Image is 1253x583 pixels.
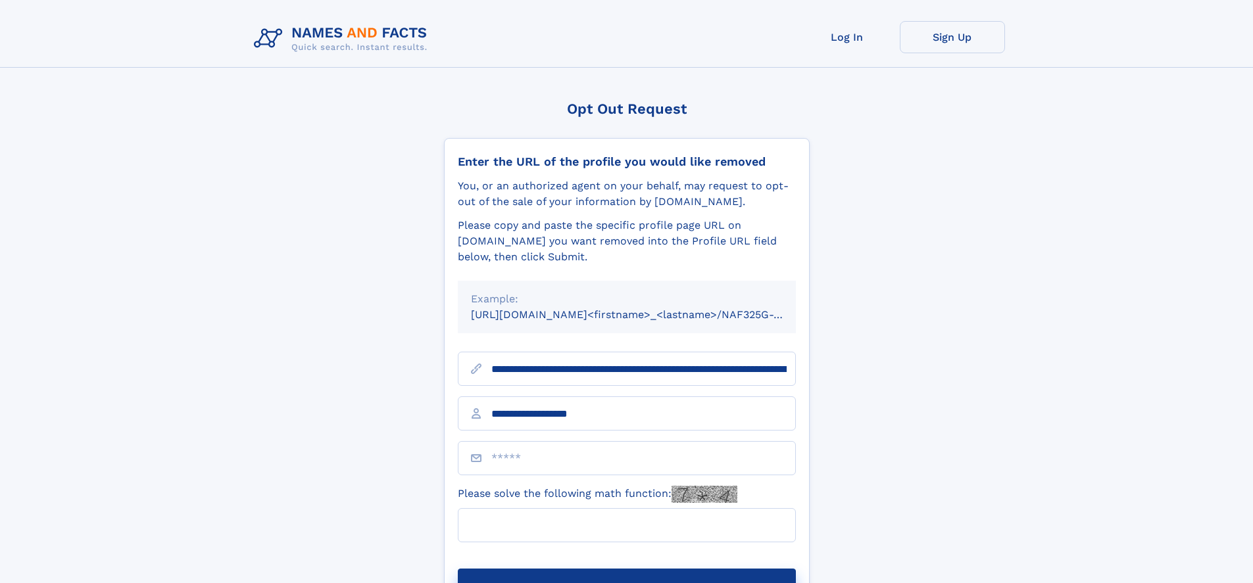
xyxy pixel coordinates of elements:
[795,21,900,53] a: Log In
[471,291,783,307] div: Example:
[458,154,796,169] div: Enter the URL of the profile you would like removed
[444,101,810,117] div: Opt Out Request
[471,308,821,321] small: [URL][DOMAIN_NAME]<firstname>_<lastname>/NAF325G-xxxxxxxx
[900,21,1005,53] a: Sign Up
[249,21,438,57] img: Logo Names and Facts
[458,486,737,503] label: Please solve the following math function:
[458,218,796,265] div: Please copy and paste the specific profile page URL on [DOMAIN_NAME] you want removed into the Pr...
[458,178,796,210] div: You, or an authorized agent on your behalf, may request to opt-out of the sale of your informatio...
